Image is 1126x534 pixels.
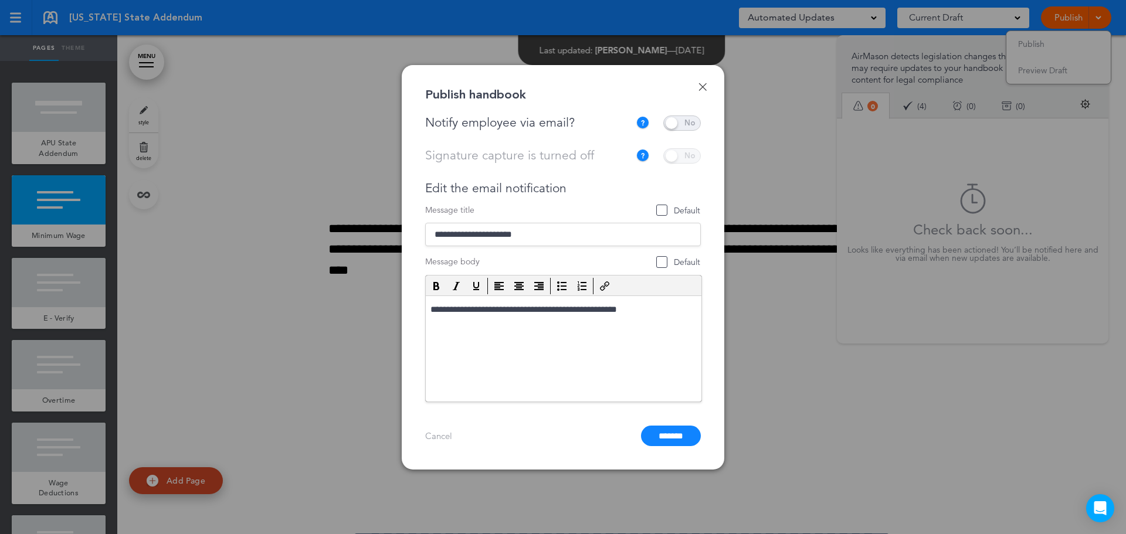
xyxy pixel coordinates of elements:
div: Underline [467,278,486,294]
img: tooltip_icon.svg [636,149,650,163]
div: Align right [530,278,548,294]
div: Notify employee via email? [425,115,636,130]
div: Align left [490,278,508,294]
iframe: Rich Text Area. Press ALT-F9 for menu. Press ALT-F10 for toolbar. Press ALT-0 for help [426,296,701,402]
div: Bold [427,278,446,294]
a: Done [698,83,707,91]
div: Bullet list [552,278,571,294]
div: Align center [510,278,528,294]
div: Numbered list [572,278,591,294]
div: Insert/edit link [595,278,614,294]
div: Edit the email notification [425,181,701,196]
div: Italic [447,278,466,294]
a: Cancel [425,430,452,441]
span: Message body [425,256,480,267]
div: Open Intercom Messenger [1086,494,1114,522]
div: Publish handbook [425,89,526,101]
img: tooltip_icon.svg [636,116,650,130]
span: Default [657,205,700,216]
span: Message title [425,205,474,216]
span: Default [657,257,700,268]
